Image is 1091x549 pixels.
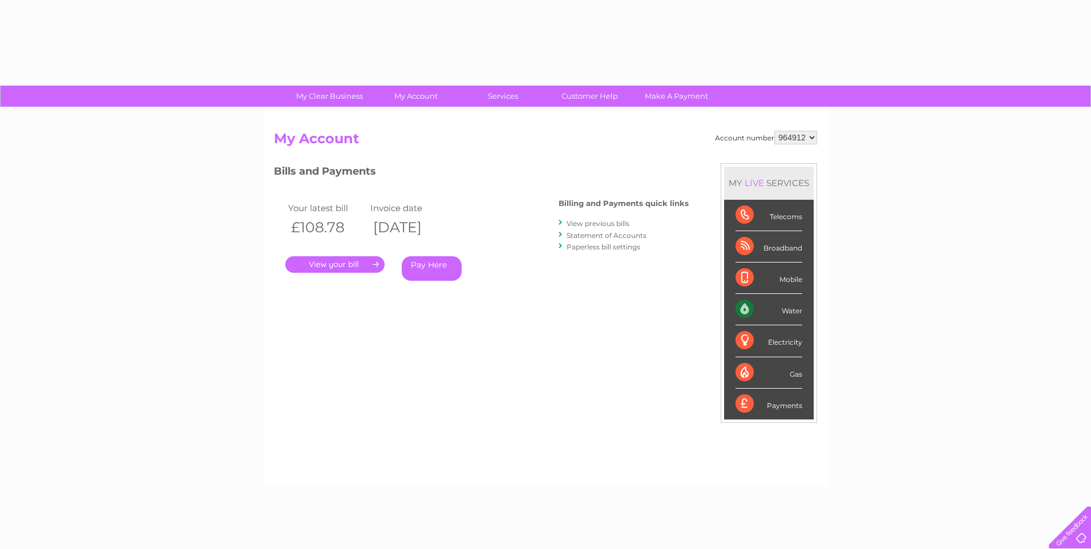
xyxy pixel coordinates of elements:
div: LIVE [742,177,766,188]
a: View previous bills [567,219,629,228]
h4: Billing and Payments quick links [559,199,689,208]
div: Gas [736,357,802,389]
a: Make A Payment [629,86,724,107]
a: Statement of Accounts [567,231,646,240]
div: MY SERVICES [724,167,814,199]
a: . [285,256,385,273]
div: Water [736,294,802,325]
th: [DATE] [367,216,450,239]
div: Telecoms [736,200,802,231]
td: Your latest bill [285,200,367,216]
div: Account number [715,131,817,144]
a: Services [456,86,550,107]
h2: My Account [274,131,817,152]
td: Invoice date [367,200,450,216]
a: My Clear Business [282,86,377,107]
div: Electricity [736,325,802,357]
h3: Bills and Payments [274,163,689,183]
a: Pay Here [402,256,462,281]
div: Mobile [736,263,802,294]
a: Customer Help [543,86,637,107]
div: Payments [736,389,802,419]
a: Paperless bill settings [567,243,640,251]
a: My Account [369,86,463,107]
div: Broadband [736,231,802,263]
th: £108.78 [285,216,367,239]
